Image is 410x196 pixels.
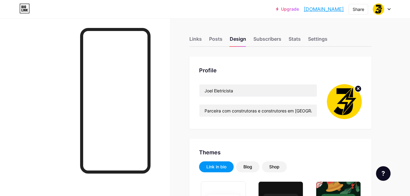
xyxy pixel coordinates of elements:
[199,84,317,97] input: Name
[276,7,299,12] a: Upgrade
[189,35,202,46] div: Links
[199,148,362,156] div: Themes
[253,35,281,46] div: Subscribers
[304,5,344,13] a: [DOMAIN_NAME]
[199,105,317,117] input: Bio
[308,35,327,46] div: Settings
[209,35,222,46] div: Posts
[289,35,301,46] div: Stats
[373,3,384,15] img: joeleletricista
[206,164,226,170] div: Link in bio
[353,6,364,12] div: Share
[199,66,362,74] div: Profile
[327,84,362,119] img: joeleletricista
[243,164,252,170] div: Blog
[230,35,246,46] div: Design
[269,164,280,170] div: Shop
